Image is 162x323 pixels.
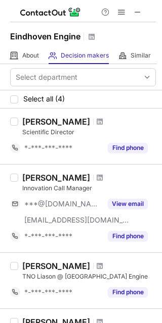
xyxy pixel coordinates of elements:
button: Reveal Button [108,143,148,153]
div: TNO Liason @ [GEOGRAPHIC_DATA] Engine [22,272,156,281]
button: Reveal Button [108,199,148,209]
div: Scientific Director [22,128,156,137]
img: ContactOut v5.3.10 [20,6,81,18]
button: Reveal Button [108,287,148,297]
div: Innovation Call Manager [22,184,156,193]
span: About [22,51,39,60]
span: Select all (4) [23,95,65,103]
span: [EMAIL_ADDRESS][DOMAIN_NAME] [24,216,130,225]
span: Similar [131,51,151,60]
span: ***@[DOMAIN_NAME] [24,199,102,208]
div: [PERSON_NAME] [22,173,90,183]
button: Reveal Button [108,231,148,241]
div: [PERSON_NAME] [22,261,90,271]
div: Select department [16,72,77,82]
div: [PERSON_NAME] [22,117,90,127]
span: Decision makers [61,51,109,60]
h1: Eindhoven Engine [10,30,80,42]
